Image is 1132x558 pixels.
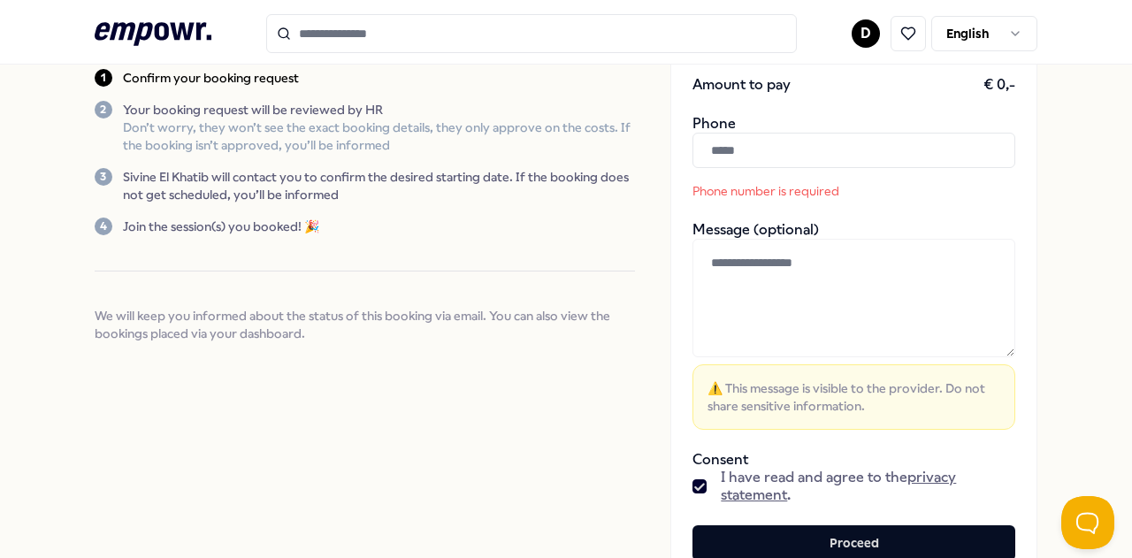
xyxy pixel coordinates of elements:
[692,221,1015,430] div: Message (optional)
[95,307,636,342] span: We will keep you informed about the status of this booking via email. You can also view the booki...
[721,469,956,503] a: privacy statement
[852,19,880,48] button: D
[123,218,319,235] p: Join the session(s) you booked! 🎉
[95,101,112,118] div: 2
[95,218,112,235] div: 4
[1061,496,1114,549] iframe: Help Scout Beacon - Open
[266,14,797,53] input: Search for products, categories or subcategories
[983,76,1015,94] span: € 0,-
[123,101,636,118] p: Your booking request will be reviewed by HR
[721,469,1015,504] span: I have read and agree to the .
[692,115,1015,200] div: Phone
[123,168,636,203] p: Sivine El Khatib will contact you to confirm the desired starting date. If the booking does not g...
[95,69,112,87] div: 1
[692,451,1015,504] div: Consent
[692,76,791,94] span: Amount to pay
[692,182,931,200] p: Phone number is required
[123,69,299,87] p: Confirm your booking request
[123,118,636,154] p: Don’t worry, they won’t see the exact booking details, they only approve on the costs. If the boo...
[707,379,1000,415] span: ⚠️ This message is visible to the provider. Do not share sensitive information.
[95,168,112,186] div: 3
